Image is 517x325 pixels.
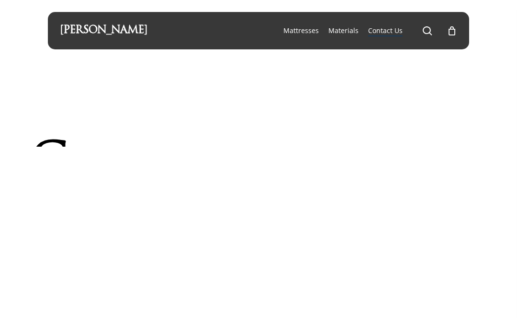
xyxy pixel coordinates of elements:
[68,143,105,199] span: o
[283,26,319,35] a: Mattresses
[31,137,68,193] span: C
[60,25,147,36] a: [PERSON_NAME]
[279,12,457,49] nav: Main Menu
[328,26,359,35] a: Materials
[31,91,372,147] h1: Contact Us
[447,25,457,36] a: Cart
[368,26,403,35] a: Contact Us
